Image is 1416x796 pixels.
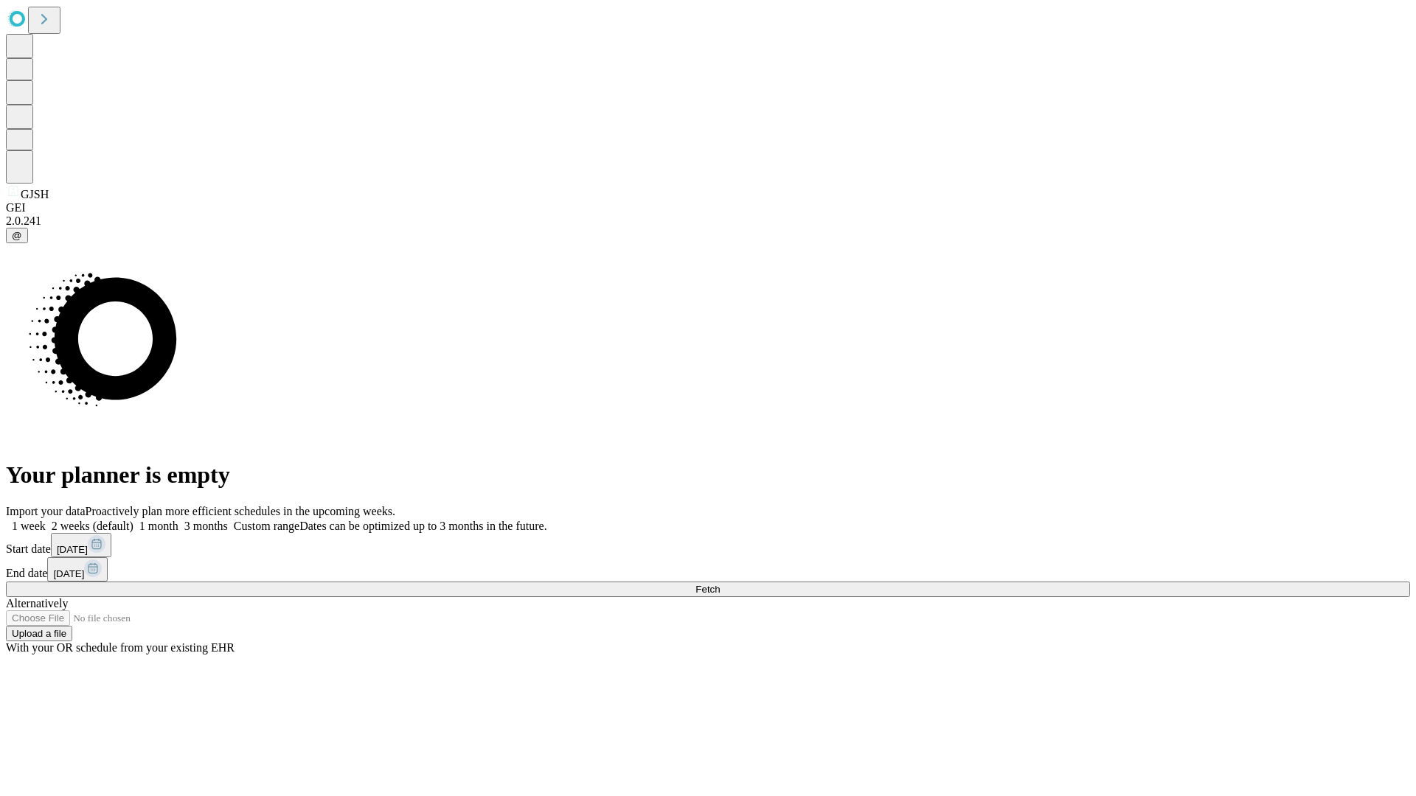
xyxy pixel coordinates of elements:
span: 2 weeks (default) [52,520,133,532]
span: Dates can be optimized up to 3 months in the future. [299,520,546,532]
span: @ [12,230,22,241]
span: 1 week [12,520,46,532]
h1: Your planner is empty [6,461,1410,489]
span: 3 months [184,520,228,532]
button: [DATE] [47,557,108,582]
span: [DATE] [57,544,88,555]
span: [DATE] [53,568,84,579]
span: Custom range [234,520,299,532]
span: Alternatively [6,597,68,610]
span: Proactively plan more efficient schedules in the upcoming weeks. [86,505,395,517]
span: Import your data [6,505,86,517]
span: GJSH [21,188,49,200]
button: @ [6,228,28,243]
span: 1 month [139,520,178,532]
div: End date [6,557,1410,582]
button: Upload a file [6,626,72,641]
div: GEI [6,201,1410,214]
button: [DATE] [51,533,111,557]
span: Fetch [695,584,720,595]
div: 2.0.241 [6,214,1410,228]
div: Start date [6,533,1410,557]
button: Fetch [6,582,1410,597]
span: With your OR schedule from your existing EHR [6,641,235,654]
